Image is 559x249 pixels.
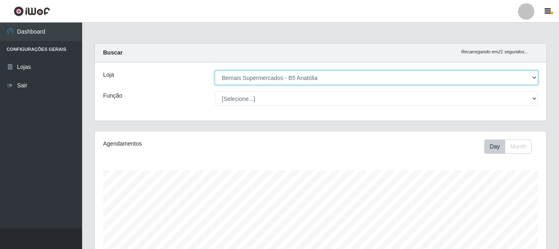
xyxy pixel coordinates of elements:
[461,49,528,54] i: Recarregando em 21 segundos...
[103,91,122,100] label: Função
[103,49,122,56] strong: Buscar
[484,139,505,154] button: Day
[484,139,531,154] div: First group
[484,139,538,154] div: Toolbar with button groups
[14,6,50,16] img: CoreUI Logo
[505,139,531,154] button: Month
[103,71,114,79] label: Loja
[103,139,277,148] div: Agendamentos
